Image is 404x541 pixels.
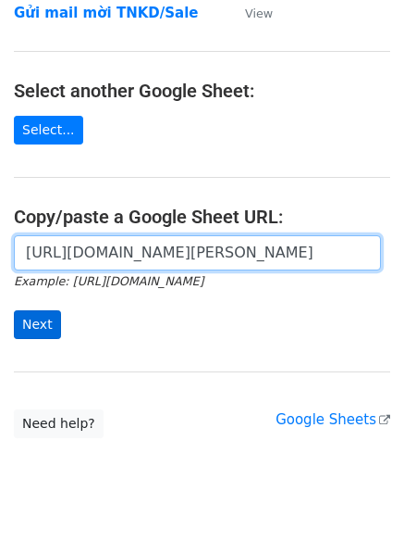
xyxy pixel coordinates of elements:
iframe: Chat Widget [312,452,404,541]
h4: Select another Google Sheet: [14,80,390,102]
a: View [226,5,273,21]
a: Gửi mail mời TNKD/Sale [14,5,199,21]
a: Select... [14,116,83,145]
small: Example: [URL][DOMAIN_NAME] [14,274,203,288]
a: Need help? [14,409,104,438]
input: Paste your Google Sheet URL here [14,235,381,270]
input: Next [14,310,61,339]
h4: Copy/paste a Google Sheet URL: [14,206,390,228]
small: View [245,6,273,20]
a: Google Sheets [275,411,390,428]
